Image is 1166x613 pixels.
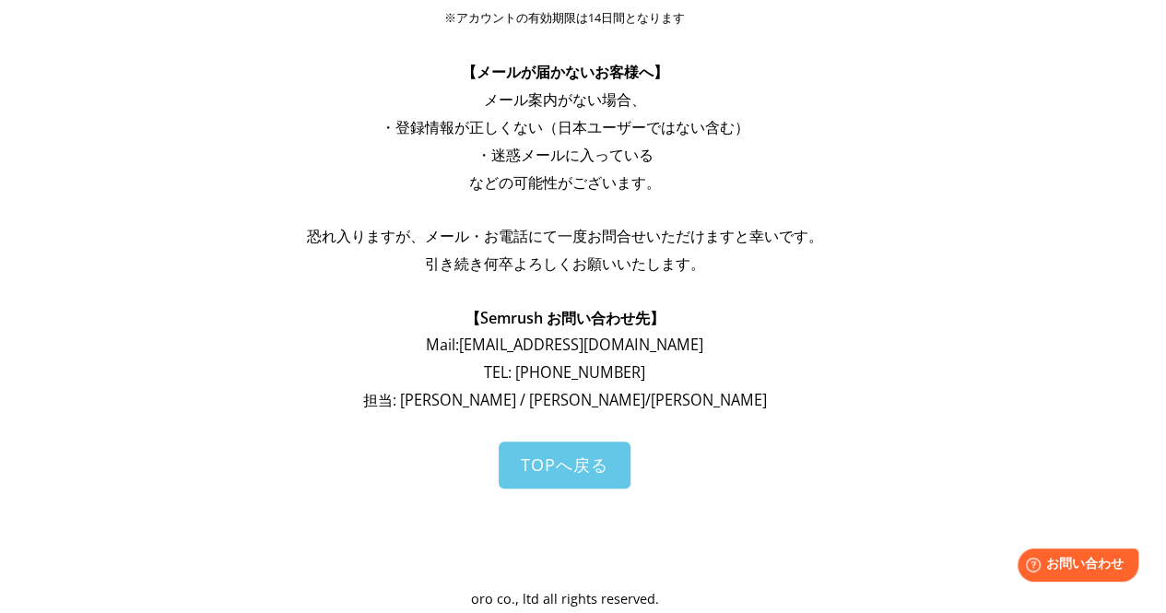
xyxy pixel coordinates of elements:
span: などの可能性がございます。 [469,172,661,193]
a: TOPへ戻る [499,442,630,489]
span: 担当: [PERSON_NAME] / [PERSON_NAME]/[PERSON_NAME] [363,390,767,410]
span: ・登録情報が正しくない（日本ユーザーではない含む） [381,117,749,137]
span: 【メールが届かないお客様へ】 [462,62,668,82]
span: メール案内がない場合、 [484,89,646,110]
span: ・迷惑メールに入っている [477,145,654,165]
span: oro co., ltd all rights reserved. [471,590,659,607]
span: 引き続き何卒よろしくお願いいたします。 [425,253,705,274]
span: 恐れ入りますが、メール・お電話にて一度お問合せいただけますと幸いです。 [307,226,823,246]
iframe: Help widget launcher [1002,541,1146,593]
span: TOPへ戻る [521,454,608,476]
span: Mail: [EMAIL_ADDRESS][DOMAIN_NAME] [426,335,703,355]
span: 【Semrush お問い合わせ先】 [465,308,665,328]
span: TEL: [PHONE_NUMBER] [484,362,645,383]
span: ※アカウントの有効期限は14日間となります [444,10,685,26]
